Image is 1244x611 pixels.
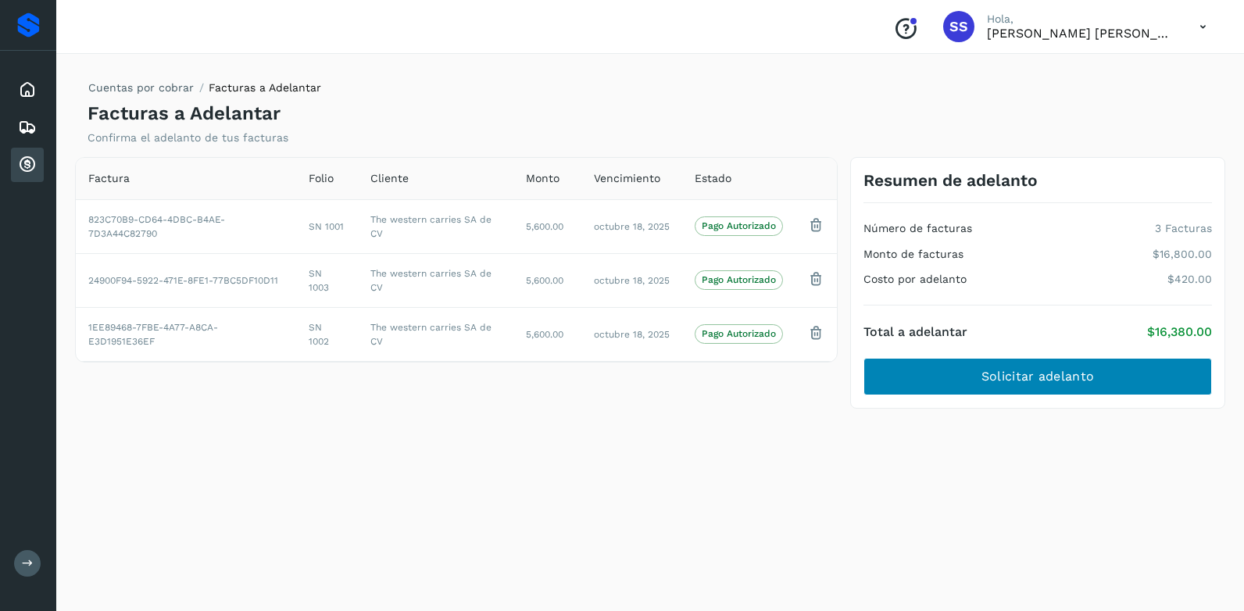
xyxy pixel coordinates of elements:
h4: Costo por adelanto [863,273,967,286]
span: octubre 18, 2025 [594,275,670,286]
td: SN 1002 [296,307,358,361]
p: $420.00 [1167,273,1212,286]
span: Cliente [370,170,409,187]
p: Hola, [987,13,1174,26]
p: Confirma el adelanto de tus facturas [88,131,288,145]
div: Cuentas por cobrar [11,148,44,182]
h4: Total a adelantar [863,324,967,339]
nav: breadcrumb [88,80,321,102]
p: Pago Autorizado [702,328,776,339]
span: octubre 18, 2025 [594,329,670,340]
p: $16,380.00 [1147,324,1212,339]
h4: Facturas a Adelantar [88,102,281,125]
td: The western carries SA de CV [358,253,513,307]
span: octubre 18, 2025 [594,221,670,232]
span: Facturas a Adelantar [209,81,321,94]
td: SN 1001 [296,199,358,253]
div: Inicio [11,73,44,107]
p: SOCORRO SILVIA NAVARRO ZAZUETA [987,26,1174,41]
span: Solicitar adelanto [981,368,1094,385]
p: Pago Autorizado [702,274,776,285]
span: 5,600.00 [526,221,563,232]
span: Folio [309,170,334,187]
span: 5,600.00 [526,329,563,340]
td: The western carries SA de CV [358,307,513,361]
p: 3 Facturas [1155,222,1212,235]
span: Estado [695,170,731,187]
td: SN 1003 [296,253,358,307]
td: 823C70B9-CD64-4DBC-B4AE-7D3A44C82790 [76,199,296,253]
div: Embarques [11,110,44,145]
h4: Monto de facturas [863,248,963,261]
button: Solicitar adelanto [863,358,1212,395]
span: 5,600.00 [526,275,563,286]
span: Vencimiento [594,170,660,187]
td: 24900F94-5922-471E-8FE1-77BC5DF10D11 [76,253,296,307]
h3: Resumen de adelanto [863,170,1038,190]
p: Pago Autorizado [702,220,776,231]
td: 1EE89468-7FBE-4A77-A8CA-E3D1951E36EF [76,307,296,361]
h4: Número de facturas [863,222,972,235]
span: Monto [526,170,559,187]
td: The western carries SA de CV [358,199,513,253]
a: Cuentas por cobrar [88,81,194,94]
span: Factura [88,170,130,187]
p: $16,800.00 [1153,248,1212,261]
